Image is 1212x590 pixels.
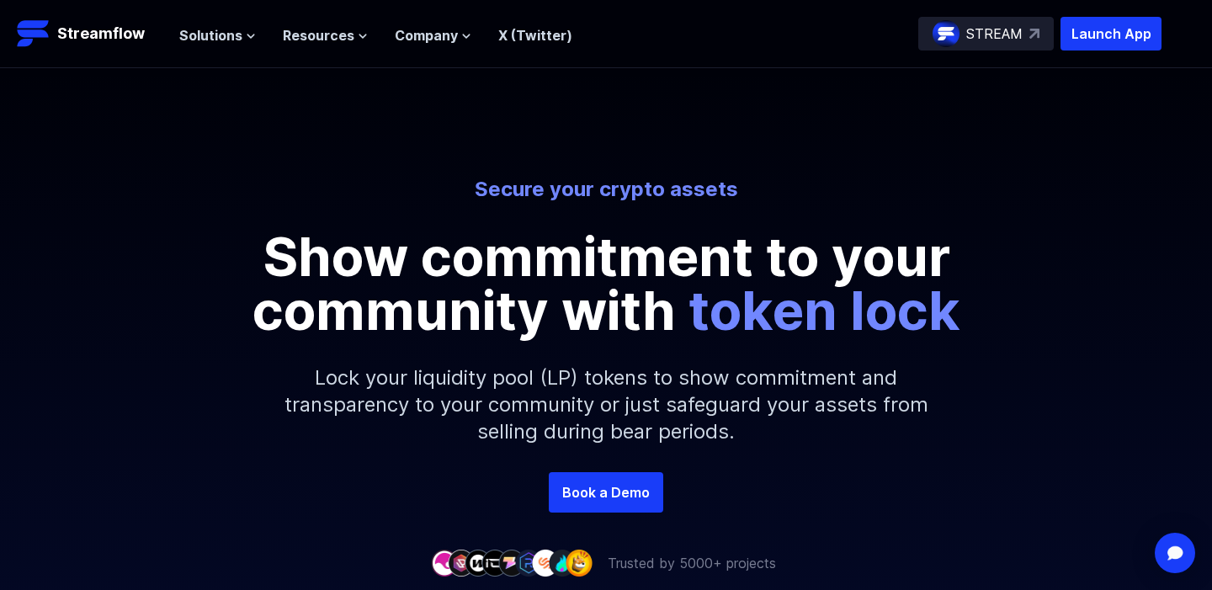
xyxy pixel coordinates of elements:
img: streamflow-logo-circle.png [933,20,959,47]
button: Resources [283,25,368,45]
span: Company [395,25,458,45]
p: Trusted by 5000+ projects [608,553,776,573]
img: company-9 [566,550,593,576]
a: Book a Demo [549,472,663,513]
img: company-1 [431,550,458,576]
img: Streamflow Logo [17,17,50,50]
img: top-right-arrow.svg [1029,29,1039,39]
p: Lock your liquidity pool (LP) tokens to show commitment and transparency to your community or jus... [244,338,968,472]
div: Open Intercom Messenger [1155,533,1195,573]
button: Solutions [179,25,256,45]
a: X (Twitter) [498,27,572,44]
img: company-4 [481,550,508,576]
span: Resources [283,25,354,45]
img: company-7 [532,550,559,576]
img: company-5 [498,550,525,576]
button: Company [395,25,471,45]
img: company-2 [448,550,475,576]
img: company-3 [465,550,492,576]
p: Secure your crypto assets [140,176,1072,203]
p: STREAM [966,24,1023,44]
a: Streamflow [17,17,162,50]
span: Solutions [179,25,242,45]
img: company-6 [515,550,542,576]
p: Streamflow [57,22,145,45]
button: Launch App [1060,17,1161,50]
p: Show commitment to your community with [227,230,985,338]
img: company-8 [549,550,576,576]
a: STREAM [918,17,1054,50]
span: token lock [688,278,960,343]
